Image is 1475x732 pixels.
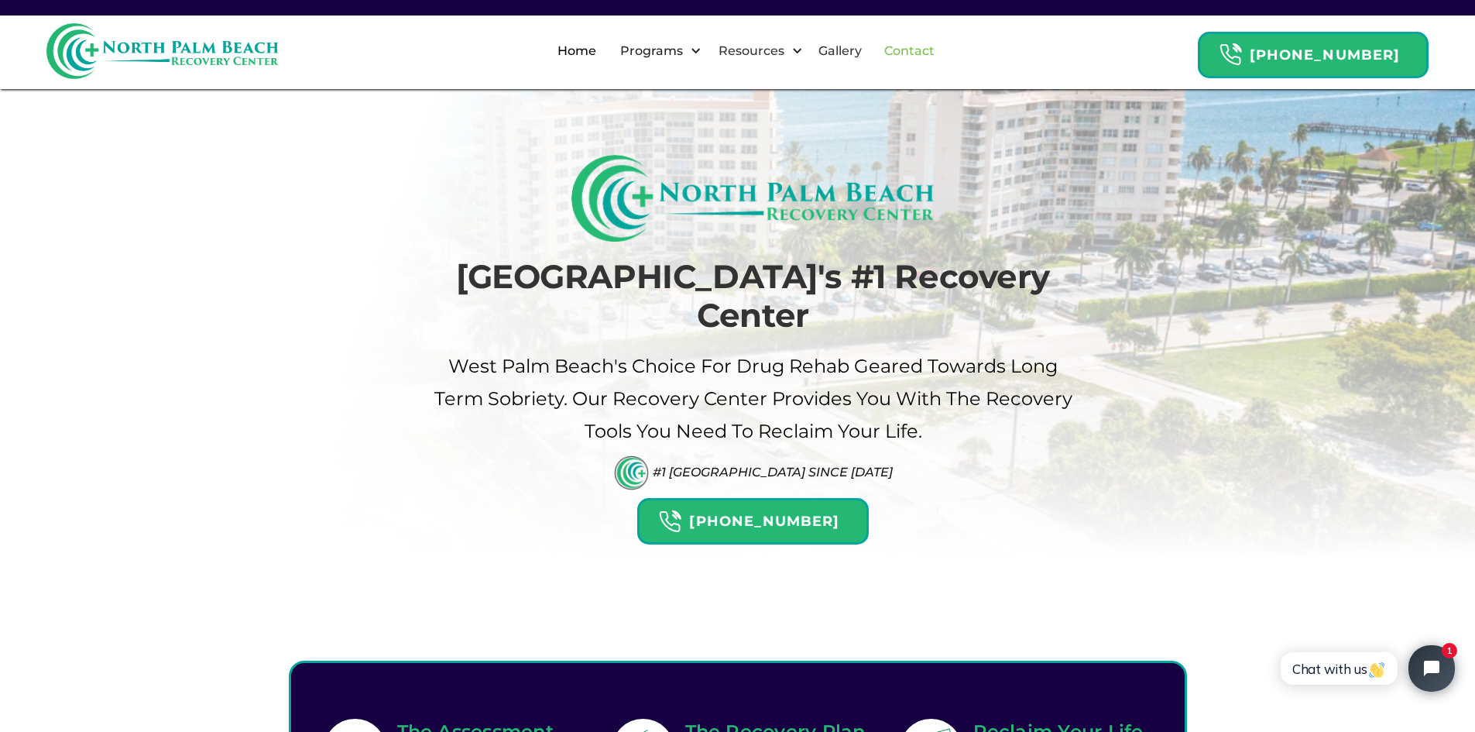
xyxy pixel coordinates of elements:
[432,350,1075,448] p: West palm beach's Choice For drug Rehab Geared Towards Long term sobriety. Our Recovery Center pr...
[875,26,944,76] a: Contact
[616,42,687,60] div: Programs
[571,155,935,242] img: North Palm Beach Recovery Logo (Rectangle)
[689,513,839,530] strong: [PHONE_NUMBER]
[548,26,605,76] a: Home
[637,490,868,545] a: Header Calendar Icons[PHONE_NUMBER]
[715,42,788,60] div: Resources
[1264,632,1468,705] iframe: Tidio Chat
[705,26,807,76] div: Resources
[658,510,681,534] img: Header Calendar Icons
[432,257,1075,335] h1: [GEOGRAPHIC_DATA]'s #1 Recovery Center
[1198,24,1429,78] a: Header Calendar Icons[PHONE_NUMBER]
[607,26,705,76] div: Programs
[809,26,871,76] a: Gallery
[1219,43,1242,67] img: Header Calendar Icons
[1250,46,1400,64] strong: [PHONE_NUMBER]
[653,465,893,479] div: #1 [GEOGRAPHIC_DATA] Since [DATE]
